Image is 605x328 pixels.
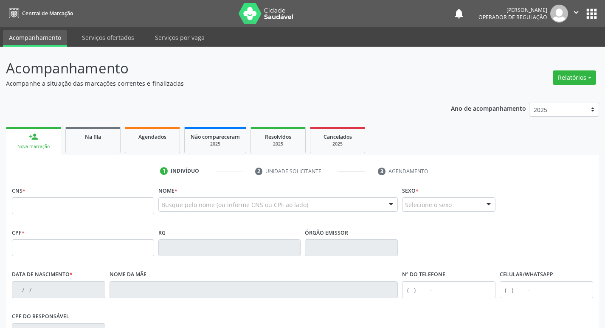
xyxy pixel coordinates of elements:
label: Órgão emissor [305,226,348,239]
div: person_add [29,132,38,141]
label: CPF [12,226,25,239]
span: Busque pelo nome (ou informe CNS ou CPF ao lado) [161,200,308,209]
i:  [571,8,581,17]
p: Acompanhe a situação das marcações correntes e finalizadas [6,79,421,88]
a: Serviços ofertados [76,30,140,45]
input: (__) _____-_____ [402,281,495,298]
label: RG [158,226,166,239]
span: Agendados [138,133,166,140]
button: Relatórios [553,70,596,85]
span: Operador de regulação [478,14,547,21]
span: Selecione o sexo [405,200,452,209]
div: 1 [160,167,168,175]
span: Central de Marcação [22,10,73,17]
input: (__) _____-_____ [500,281,593,298]
label: Nome [158,184,177,197]
label: Nº do Telefone [402,268,445,281]
a: Serviços por vaga [149,30,211,45]
div: 2025 [257,141,299,147]
div: 2025 [316,141,359,147]
div: Indivíduo [171,167,199,175]
label: Celular/WhatsApp [500,268,553,281]
span: Na fila [85,133,101,140]
div: [PERSON_NAME] [478,6,547,14]
p: Acompanhamento [6,58,421,79]
label: CPF do responsável [12,310,69,323]
button: notifications [453,8,465,20]
div: Nova marcação [12,143,55,150]
img: img [550,5,568,22]
label: Data de nascimento [12,268,73,281]
a: Central de Marcação [6,6,73,20]
span: Cancelados [324,133,352,140]
label: CNS [12,184,25,197]
button:  [568,5,584,22]
span: Não compareceram [191,133,240,140]
input: __/__/____ [12,281,105,298]
span: Resolvidos [265,133,291,140]
p: Ano de acompanhamento [451,103,526,113]
button: apps [584,6,599,21]
a: Acompanhamento [3,30,67,47]
div: 2025 [191,141,240,147]
label: Sexo [402,184,419,197]
label: Nome da mãe [110,268,146,281]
